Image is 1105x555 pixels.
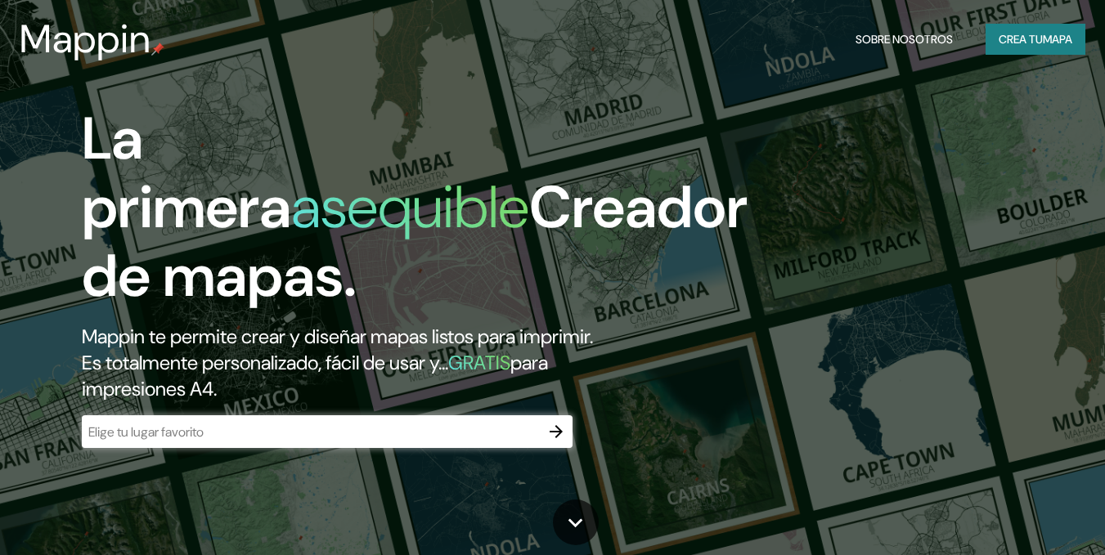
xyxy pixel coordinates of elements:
button: Crea tumapa [986,24,1085,55]
font: para impresiones A4. [82,350,548,401]
font: Sobre nosotros [856,32,953,47]
button: Sobre nosotros [849,24,959,55]
font: Crea tu [999,32,1043,47]
font: mapa [1043,32,1072,47]
img: pin de mapeo [151,43,164,56]
font: GRATIS [448,350,510,375]
font: Mappin [20,13,151,65]
font: Mappin te permite crear y diseñar mapas listos para imprimir. [82,324,593,349]
font: asequible [291,169,529,245]
input: Elige tu lugar favorito [82,423,540,441]
font: Creador de mapas. [82,169,748,314]
font: La primera [82,101,291,245]
font: Es totalmente personalizado, fácil de usar y... [82,350,448,375]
